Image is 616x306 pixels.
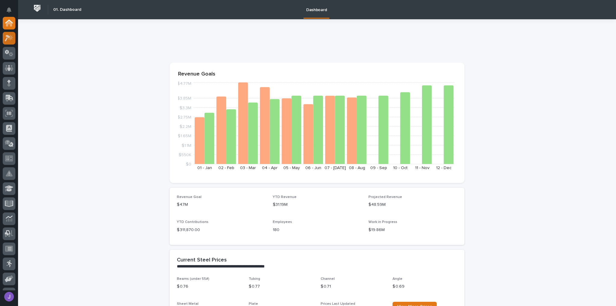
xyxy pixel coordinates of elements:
[393,283,457,290] p: $ 0.69
[240,166,256,170] text: 03 - Mar
[3,4,15,16] button: Notifications
[186,162,191,166] tspan: $0
[177,277,209,281] span: Beams (under 55#)
[53,7,81,12] h2: 01. Dashboard
[273,227,362,233] p: 180
[325,166,346,170] text: 07 - [DATE]
[177,220,208,224] span: YTD Contributions
[368,220,397,224] span: Work in Progress
[177,82,191,86] tspan: $4.77M
[177,97,191,101] tspan: $3.85M
[368,195,402,199] span: Projected Revenue
[305,166,321,170] text: 06 - Jun
[368,227,457,233] p: $19.86M
[177,115,191,119] tspan: $2.75M
[177,257,227,264] h2: Current Steel Prices
[321,283,385,290] p: $ 0.71
[32,3,43,14] img: Workspace Logo
[321,277,335,281] span: Channel
[273,202,362,208] p: $31.19M
[262,166,278,170] text: 04 - Apr
[370,166,387,170] text: 09 - Sep
[179,153,191,157] tspan: $550K
[368,202,457,208] p: $48.59M
[393,277,402,281] span: Angle
[178,71,456,78] p: Revenue Goals
[436,166,451,170] text: 12 - Dec
[249,302,258,306] span: Plate
[177,202,266,208] p: $47M
[415,166,430,170] text: 11 - Nov
[393,166,408,170] text: 10 - Oct
[177,227,266,233] p: $ 311,870.00
[182,144,191,148] tspan: $1.1M
[180,106,191,110] tspan: $3.3M
[177,283,242,290] p: $ 0.76
[249,277,260,281] span: Tubing
[249,283,313,290] p: $ 0.77
[3,290,15,303] button: users-avatar
[218,166,234,170] text: 02 - Feb
[273,220,292,224] span: Employees
[197,166,212,170] text: 01 - Jan
[283,166,300,170] text: 05 - May
[177,302,199,306] span: Sheet Metal
[321,302,355,306] span: Prices Last Updated
[8,7,15,17] div: Notifications
[178,134,191,138] tspan: $1.65M
[177,195,202,199] span: Revenue Goal
[273,195,297,199] span: YTD Revenue
[180,125,191,129] tspan: $2.2M
[349,166,365,170] text: 08 - Aug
